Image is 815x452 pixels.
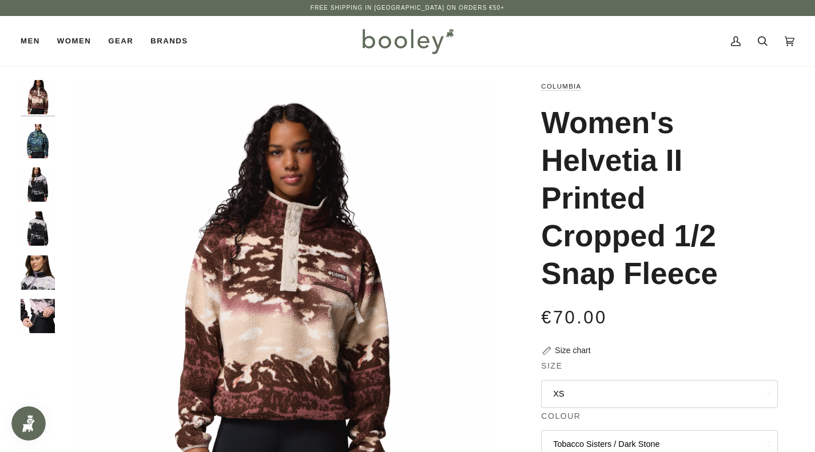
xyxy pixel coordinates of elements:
a: Brands [142,16,196,66]
span: Colour [541,410,581,422]
img: Columbia Helvetia II Printed Cropped 1/2 Snap Fleece Shale Purple Sisters / Shale Purple - Booley... [21,211,55,246]
span: €70.00 [541,307,607,327]
h1: Women's Helvetia II Printed Cropped 1/2 Snap Fleece [541,104,769,293]
img: Columbia Helvetia II Printed Cropped 1/2 Snap Fleece Everblue Sisters / Rainforest - Booley Galway [21,124,55,158]
span: Men [21,35,40,47]
img: Columbia Helvetia II Printed Cropped 1/2 Snap Fleece Tobacco Sisters / Dark Stone - Booley Galway [21,80,55,114]
p: Free Shipping in [GEOGRAPHIC_DATA] on Orders €50+ [311,3,504,13]
img: Columbia Helvetia II Printed Cropped 1/2 Snap Fleece Shale Purple Sisters / Shale Purple - Booley... [21,167,55,202]
span: Size [541,360,562,372]
button: XS [541,380,778,408]
img: Columbia Helvetia II Printed Cropped 1/2 Snap Fleece Shale Purple Sisters / Shale Purple - Booley... [21,255,55,290]
a: Women [49,16,100,66]
span: Gear [108,35,133,47]
a: Gear [100,16,142,66]
img: Booley [357,25,458,58]
iframe: Button to open loyalty program pop-up [11,406,46,441]
span: Brands [150,35,188,47]
a: Men [21,16,49,66]
a: Columbia [541,83,581,90]
img: Columbia Helvetia II Printed Cropped 1/2 Snap Fleece Shale Purple Sisters / Shale Purple - Booley... [21,299,55,333]
div: Size chart [555,345,590,357]
span: Women [57,35,91,47]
